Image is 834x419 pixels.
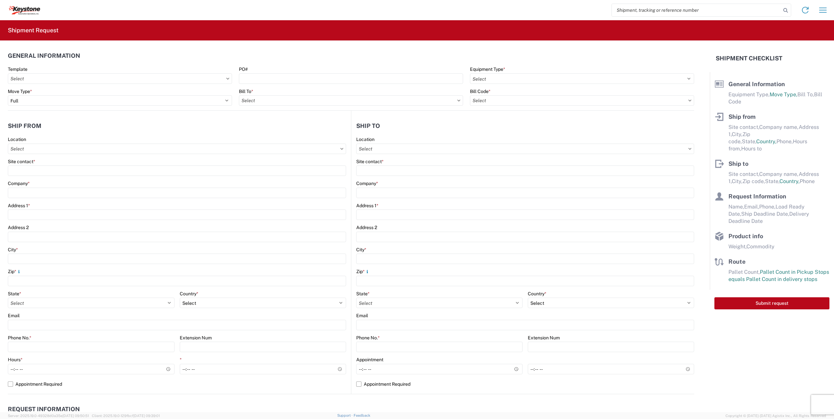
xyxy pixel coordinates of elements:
label: Appointment [356,357,383,363]
span: City, [732,131,742,137]
label: Site contact [356,159,384,164]
label: Site contact [8,159,35,164]
label: Zip [356,269,370,274]
span: Country, [779,178,800,184]
input: Select [239,95,463,106]
h2: General Information [8,53,80,59]
span: Bill To, [797,91,814,98]
span: Phone [800,178,815,184]
span: Phone, [759,204,776,210]
span: Ship to [728,160,748,167]
a: Feedback [354,413,370,417]
input: Select [8,144,346,154]
h2: Shipment Request [8,26,58,34]
span: Ship from [728,113,756,120]
label: Company [8,180,30,186]
label: Phone No. [356,335,380,341]
label: Bill To [239,88,253,94]
label: Phone No. [8,335,31,341]
h2: Request Information [8,406,80,412]
label: Bill Code [470,88,491,94]
span: Equipment Type, [728,91,770,98]
label: Zip [8,269,22,274]
a: Support [337,413,354,417]
span: Ship Deadline Date, [741,211,789,217]
input: Shipment, tracking or reference number [612,4,781,16]
h2: Shipment Checklist [716,54,782,62]
label: City [356,247,366,253]
label: Email [356,313,368,318]
label: State [8,291,21,297]
label: Address 2 [356,225,377,230]
label: State [356,291,370,297]
label: Appointment Required [356,379,694,389]
label: Location [356,136,375,142]
label: Template [8,66,27,72]
span: Site contact, [728,171,759,177]
h2: Ship to [356,123,380,129]
label: Extension Num [528,335,560,341]
span: Zip code, [742,178,765,184]
span: State, [742,138,756,145]
span: Server: 2025.19.0-49328d0a35e [8,414,89,418]
label: Address 1 [8,203,30,209]
span: Request Information [728,193,786,200]
label: City [8,247,18,253]
span: Hours to [741,146,762,152]
span: [DATE] 09:39:01 [133,414,160,418]
label: Country [528,291,546,297]
label: Location [8,136,26,142]
input: Select [470,95,694,106]
span: Company name, [759,171,799,177]
span: Client: 2025.19.0-129fbcf [92,414,160,418]
input: Select [356,144,694,154]
button: Submit request [714,297,829,309]
span: State, [765,178,779,184]
span: Company name, [759,124,799,130]
label: Move Type [8,88,32,94]
label: Country [180,291,198,297]
label: Company [356,180,378,186]
span: Phone, [776,138,793,145]
span: Email, [744,204,759,210]
label: PO# [239,66,248,72]
span: City, [732,178,742,184]
label: Address 2 [8,225,29,230]
span: Name, [728,204,744,210]
input: Select [8,73,232,84]
span: Copyright © [DATE]-[DATE] Agistix Inc., All Rights Reserved [726,413,826,419]
span: Route [728,258,745,265]
label: Appointment Required [8,379,346,389]
span: Move Type, [770,91,797,98]
span: Commodity [746,243,775,250]
span: [DATE] 09:50:51 [62,414,89,418]
span: Pallet Count in Pickup Stops equals Pallet Count in delivery stops [728,269,829,282]
label: Hours [8,357,23,363]
label: Extension Num [180,335,212,341]
h2: Ship from [8,123,42,129]
label: Address 1 [356,203,378,209]
label: Email [8,313,20,318]
span: Country, [756,138,776,145]
span: Site contact, [728,124,759,130]
span: General Information [728,81,785,87]
span: Pallet Count, [728,269,760,275]
span: Product info [728,233,763,240]
span: Weight, [728,243,746,250]
label: Equipment Type [470,66,505,72]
